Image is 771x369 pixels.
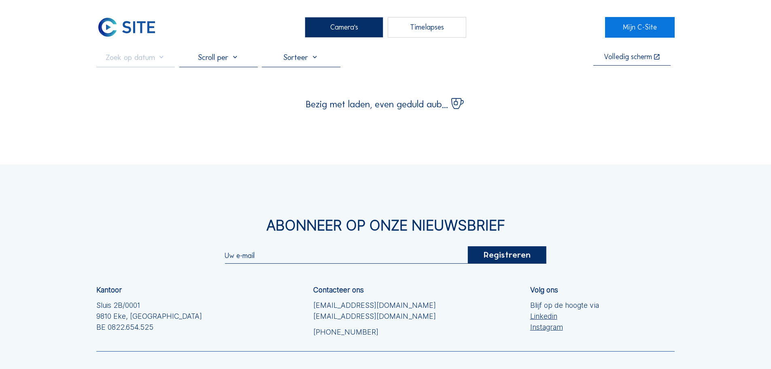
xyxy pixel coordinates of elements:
[305,17,383,37] div: Camera's
[313,286,364,294] div: Contacteer ons
[313,300,436,311] a: [EMAIL_ADDRESS][DOMAIN_NAME]
[530,300,599,333] div: Blijf op de hoogte via
[530,311,599,322] a: Linkedin
[96,17,157,37] img: C-SITE Logo
[306,100,448,109] span: Bezig met laden, even geduld aub...
[467,246,546,264] div: Registreren
[96,52,175,62] input: Zoek op datum 󰅀
[604,53,652,61] div: Volledig scherm
[96,300,202,333] div: Sluis 2B/0001 9810 Eke, [GEOGRAPHIC_DATA] BE 0822.654.525
[96,286,122,294] div: Kantoor
[530,322,599,333] a: Instagram
[96,218,675,233] div: Abonneer op onze nieuwsbrief
[605,17,674,37] a: Mijn C-Site
[313,327,436,338] a: [PHONE_NUMBER]
[313,311,436,322] a: [EMAIL_ADDRESS][DOMAIN_NAME]
[225,251,467,260] input: Uw e-mail
[530,286,558,294] div: Volg ons
[388,17,466,37] div: Timelapses
[96,17,166,37] a: C-SITE Logo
